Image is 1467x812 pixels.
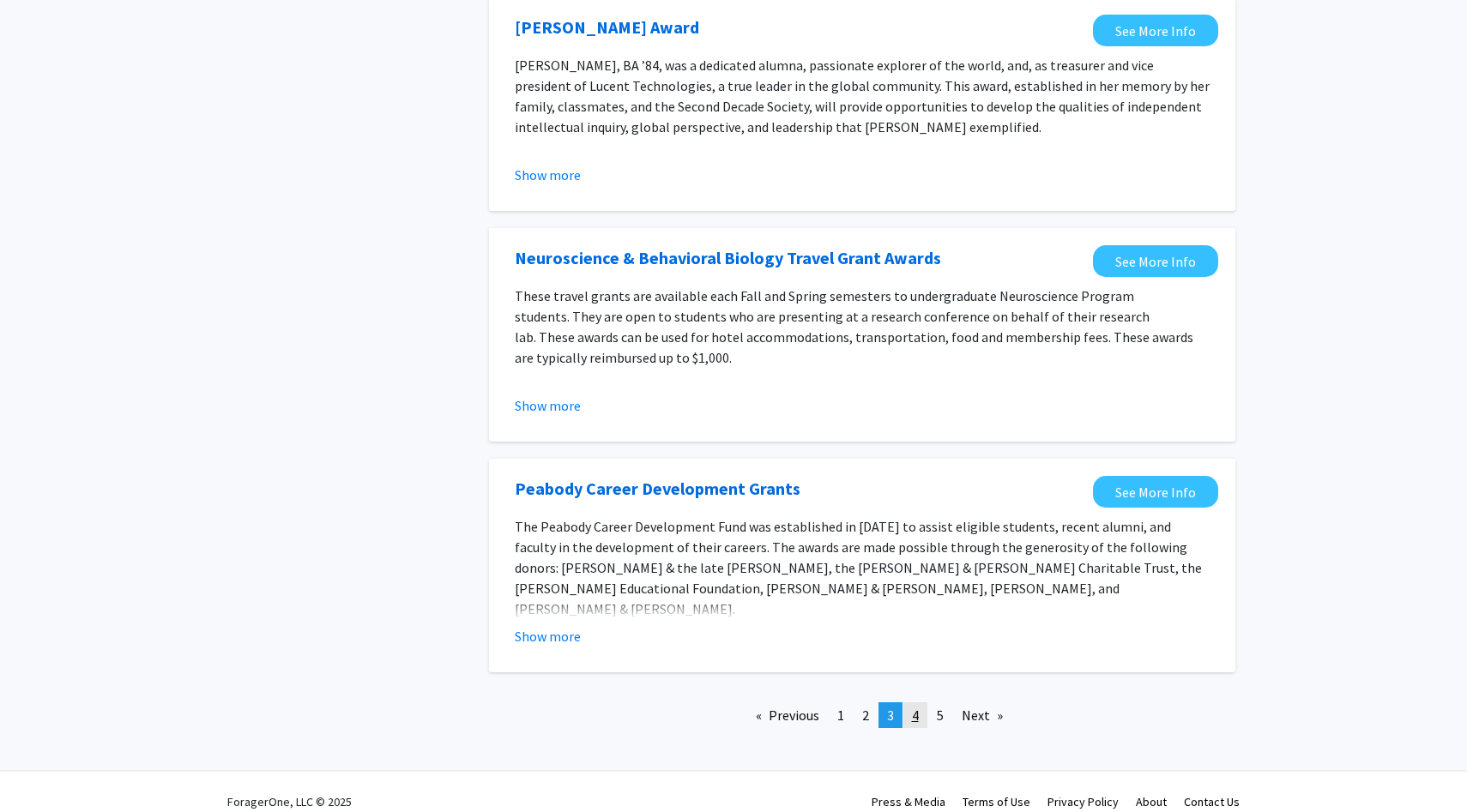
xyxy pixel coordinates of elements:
[862,707,869,724] span: 2
[515,516,1210,619] p: The Peabody Career Development Fund was established in [DATE] to assist eligible students, recent...
[515,55,1210,137] p: [PERSON_NAME], BA ’84, was a dedicated alumna, passionate explorer of the world, and, as treasure...
[887,707,894,724] span: 3
[515,15,699,40] a: Opens in a new tab
[937,707,944,724] span: 5
[912,707,919,724] span: 4
[1047,794,1119,809] a: Privacy Policy
[515,626,581,647] button: Show more
[837,707,844,724] span: 1
[963,794,1030,809] a: Terms of Use
[1184,794,1240,809] a: Contact Us
[515,165,581,185] button: Show more
[515,476,800,502] a: Opens in a new tab
[1136,794,1167,809] a: About
[953,702,1011,728] a: Next page
[489,702,1235,728] ul: Pagination
[515,286,1210,368] p: These travel grants are available each Fall and Spring semesters to undergraduate Neuroscience Pr...
[13,735,73,799] iframe: Chat
[515,395,581,416] button: Show more
[747,702,828,728] a: Previous page
[872,794,945,809] a: Press & Media
[1093,476,1218,508] a: Opens in a new tab
[1093,245,1218,277] a: Opens in a new tab
[1093,15,1218,46] a: Opens in a new tab
[515,245,941,271] a: Opens in a new tab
